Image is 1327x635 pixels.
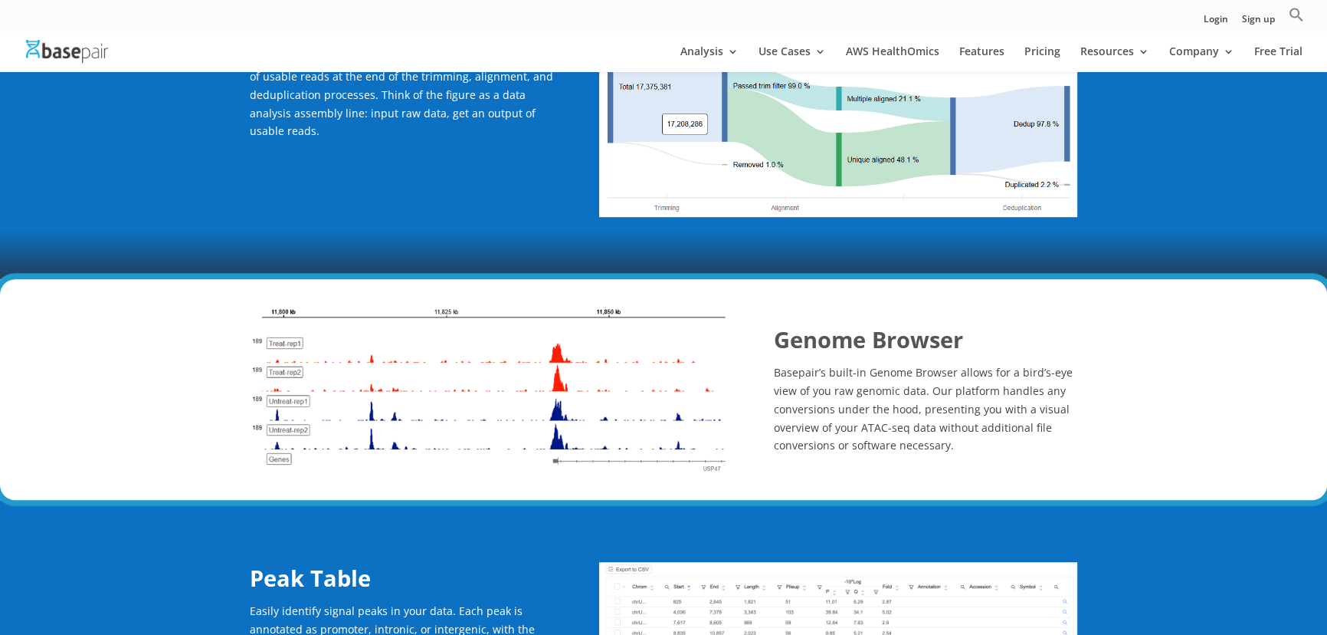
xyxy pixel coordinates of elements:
[846,46,939,72] a: AWS HealthOmics
[1024,46,1060,72] a: Pricing
[250,51,553,138] span: The read count flow helps provide a big-picture overview of usable reads at the end of the trimmi...
[680,46,739,72] a: Analysis
[759,46,826,72] a: Use Cases
[774,365,1073,452] span: Basepair’s built-in Genome Browser allows for a bird’s-eye view of you raw genomic data. Our plat...
[250,563,371,593] strong: Peak Table
[1169,46,1234,72] a: Company
[26,40,108,62] img: Basepair
[1289,7,1304,22] svg: Search
[959,46,1004,72] a: Features
[774,324,963,354] strong: Genome Browser
[1254,46,1302,72] a: Free Trial
[1250,558,1309,617] iframe: Drift Widget Chat Controller
[1080,46,1149,72] a: Resources
[1242,15,1275,31] a: Sign up
[1289,7,1304,31] a: Search Icon Link
[1204,15,1228,31] a: Login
